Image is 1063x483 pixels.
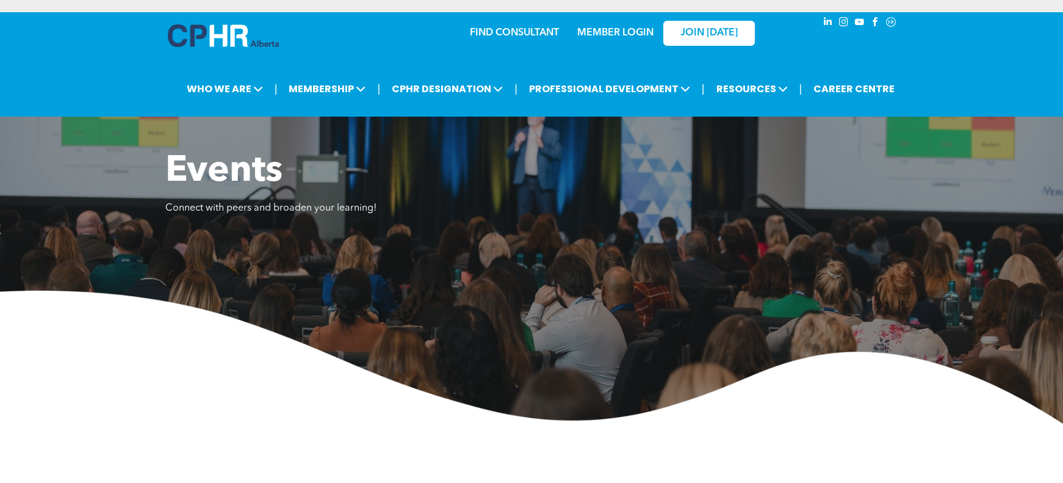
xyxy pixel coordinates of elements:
span: MEMBERSHIP [285,78,369,100]
li: | [799,76,802,101]
li: | [377,76,380,101]
li: | [702,76,705,101]
a: instagram [837,15,850,32]
a: CAREER CENTRE [810,78,898,100]
span: PROFESSIONAL DEVELOPMENT [525,78,694,100]
a: FIND CONSULTANT [470,28,559,38]
a: facebook [868,15,882,32]
a: JOIN [DATE] [663,21,755,46]
span: JOIN [DATE] [680,27,738,39]
span: Connect with peers and broaden your learning! [165,203,377,213]
li: | [275,76,278,101]
span: CPHR DESIGNATION [388,78,506,100]
a: MEMBER LOGIN [577,28,654,38]
span: RESOURCES [713,78,791,100]
li: | [514,76,517,101]
span: Events [165,153,283,190]
span: WHO WE ARE [183,78,267,100]
img: A blue and white logo for cp alberta [168,24,279,47]
a: youtube [852,15,866,32]
a: Social network [884,15,898,32]
a: linkedin [821,15,834,32]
